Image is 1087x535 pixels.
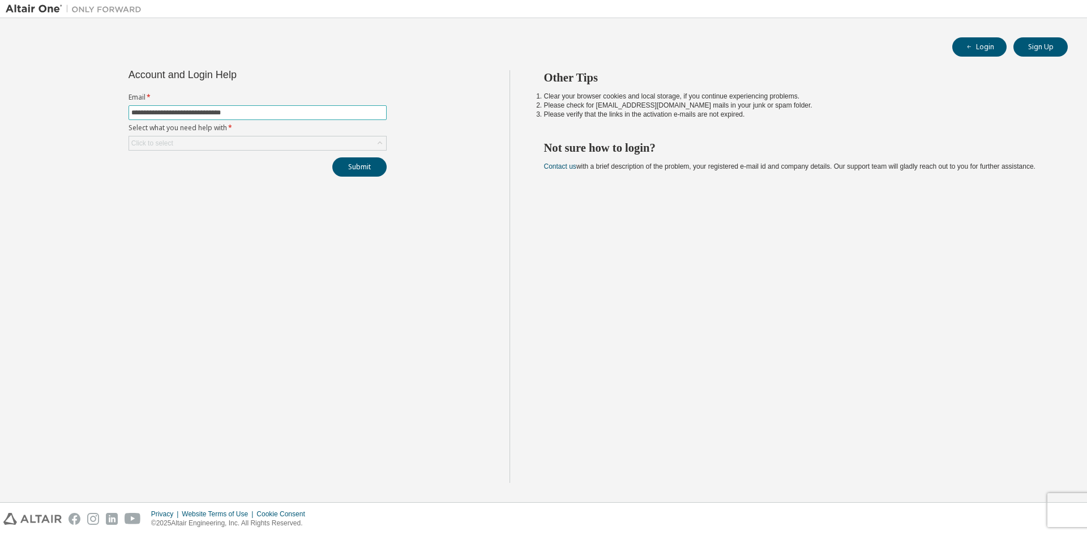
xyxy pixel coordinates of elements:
div: Click to select [129,136,386,150]
img: linkedin.svg [106,513,118,525]
div: Website Terms of Use [182,510,256,519]
p: © 2025 Altair Engineering, Inc. All Rights Reserved. [151,519,312,528]
div: Cookie Consent [256,510,311,519]
h2: Not sure how to login? [544,140,1048,155]
label: Email [129,93,387,102]
h2: Other Tips [544,70,1048,85]
div: Click to select [131,139,173,148]
div: Privacy [151,510,182,519]
button: Submit [332,157,387,177]
img: altair_logo.svg [3,513,62,525]
button: Login [952,37,1007,57]
li: Clear your browser cookies and local storage, if you continue experiencing problems. [544,92,1048,101]
img: facebook.svg [69,513,80,525]
button: Sign Up [1013,37,1068,57]
div: Account and Login Help [129,70,335,79]
span: with a brief description of the problem, your registered e-mail id and company details. Our suppo... [544,162,1035,170]
label: Select what you need help with [129,123,387,132]
li: Please check for [EMAIL_ADDRESS][DOMAIN_NAME] mails in your junk or spam folder. [544,101,1048,110]
li: Please verify that the links in the activation e-mails are not expired. [544,110,1048,119]
img: instagram.svg [87,513,99,525]
img: Altair One [6,3,147,15]
a: Contact us [544,162,576,170]
img: youtube.svg [125,513,141,525]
